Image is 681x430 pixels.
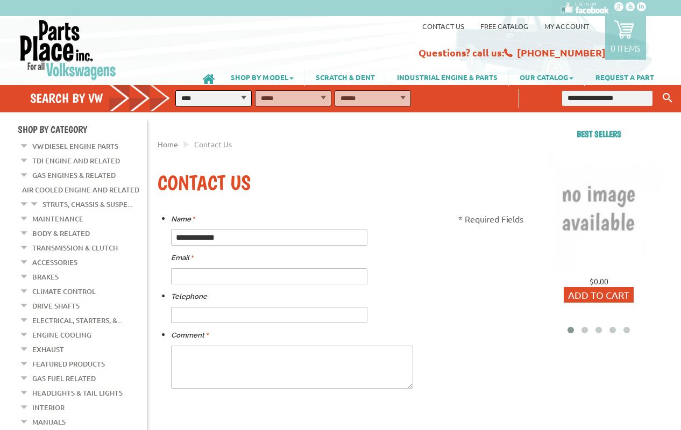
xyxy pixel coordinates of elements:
a: Interior [32,400,65,414]
h4: Shop By Category [18,124,147,135]
a: Drive Shafts [32,299,80,313]
a: Exhaust [32,342,64,356]
a: Body & Related [32,226,90,240]
a: Electrical, Starters, &... [32,313,122,327]
a: Contact us [422,21,464,31]
h2: Best sellers [534,129,663,139]
a: REQUEST A PART [585,68,665,86]
h1: Contact Us [158,170,523,196]
label: Name [171,213,195,226]
a: Gas Fuel Related [32,371,96,385]
p: * Required Fields [458,212,523,225]
span: Contact Us [194,139,232,149]
h4: Search by VW [30,90,178,106]
a: TDI Engine and Related [32,154,120,168]
p: 0 items [611,42,641,53]
a: Climate Control [32,284,96,298]
a: OUR CATALOG [509,68,584,86]
a: Transmission & Clutch [32,241,118,255]
a: My Account [544,21,589,31]
a: Headlights & Tail Lights [32,386,123,400]
button: Keyword Search [659,89,676,107]
a: Engine Cooling [32,328,91,342]
a: 0 items [605,16,646,60]
a: Home [158,139,178,149]
a: Featured Products [32,357,105,371]
a: Air Cooled Engine and Related [22,183,139,197]
span: $0.00 [590,276,608,286]
span: Add to Cart [568,289,629,300]
a: Maintenance [32,212,83,226]
label: Comment [171,329,209,342]
a: Manuals [32,415,66,429]
a: Free Catalog [480,21,528,31]
a: Accessories [32,255,77,269]
label: Telephone [171,290,207,303]
a: Gas Engines & Related [32,168,116,182]
a: Struts, Chassis & Suspe... [42,197,132,211]
button: Add to Cart [564,287,634,303]
label: Email [171,252,194,264]
a: SHOP BY MODEL [220,68,304,86]
a: INDUSTRIAL ENGINE & PARTS [386,68,508,86]
a: Brakes [32,270,59,284]
img: Parts Place Inc! [19,19,117,81]
a: VW Diesel Engine Parts [32,139,118,153]
a: SCRATCH & DENT [305,68,386,86]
